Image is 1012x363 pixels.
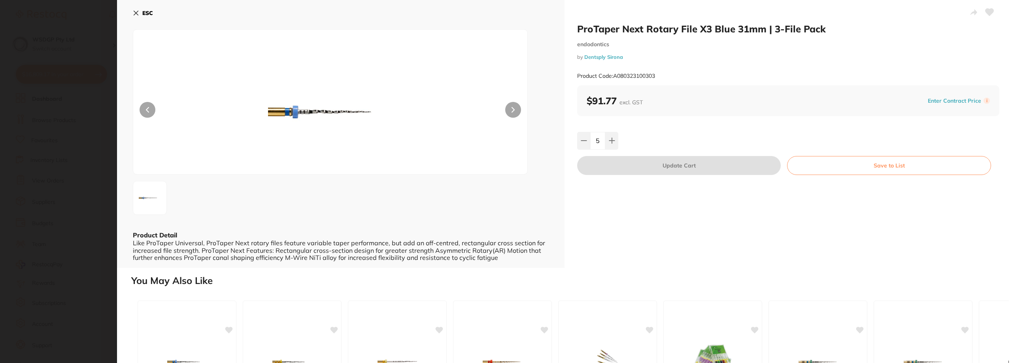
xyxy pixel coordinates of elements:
small: Product Code: A080323100303 [577,73,655,79]
button: Update Cart [577,156,781,175]
button: Enter Contract Price [925,97,984,105]
b: ESC [142,9,153,17]
small: endodontics [577,41,999,48]
b: $91.77 [587,95,643,107]
b: Product Detail [133,231,177,239]
h2: You May Also Like [131,275,1009,286]
img: LmpwZw [136,184,164,212]
h2: ProTaper Next Rotary File X3 Blue 31mm | 3-File Pack [577,23,999,35]
img: LmpwZw [212,49,448,174]
a: Dentsply Sirona [584,54,623,60]
small: by [577,54,999,60]
label: i [984,98,990,104]
button: Save to List [787,156,991,175]
button: ESC [133,6,153,20]
div: Like ProTaper Universal, ProTaper Next rotary files feature variable taper performance, but add a... [133,239,549,261]
span: excl. GST [619,99,643,106]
